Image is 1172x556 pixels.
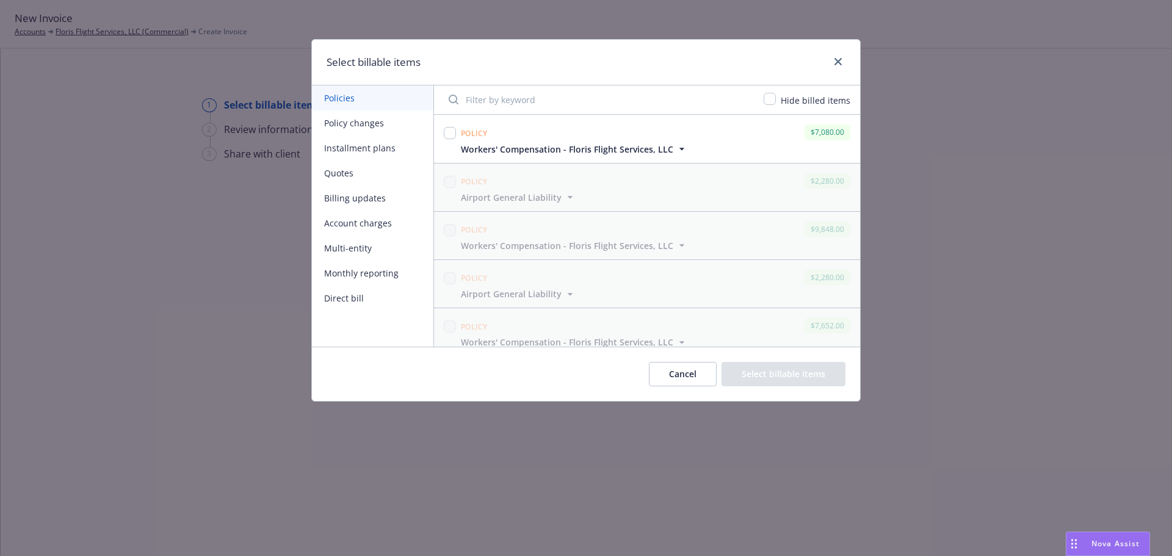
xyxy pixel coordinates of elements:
[461,143,673,156] span: Workers' Compensation - Floris Flight Services, LLC
[312,286,433,311] button: Direct bill
[461,143,688,156] button: Workers' Compensation - Floris Flight Services, LLC
[327,54,421,70] h1: Select billable items
[781,95,850,106] span: Hide billed items
[312,110,433,135] button: Policy changes
[434,308,860,356] span: Policy$7,652.00Workers' Compensation - Floris Flight Services, LLC
[649,362,717,386] button: Cancel
[312,135,433,161] button: Installment plans
[461,322,488,332] span: Policy
[805,125,850,140] div: $7,080.00
[1066,532,1150,556] button: Nova Assist
[805,222,850,237] div: $9,848.00
[461,336,673,348] span: Workers' Compensation - Floris Flight Services, LLC
[805,270,850,285] div: $2,280.00
[461,225,488,235] span: Policy
[312,211,433,236] button: Account charges
[461,287,562,300] span: Airport General Liability
[461,128,488,139] span: Policy
[461,191,562,204] span: Airport General Liability
[831,54,845,69] a: close
[1066,532,1082,555] div: Drag to move
[461,239,673,252] span: Workers' Compensation - Floris Flight Services, LLC
[461,176,488,187] span: Policy
[434,260,860,308] span: Policy$2,280.00Airport General Liability
[805,173,850,189] div: $2,280.00
[441,87,756,112] input: Filter by keyword
[434,212,860,259] span: Policy$9,848.00Workers' Compensation - Floris Flight Services, LLC
[461,336,688,348] button: Workers' Compensation - Floris Flight Services, LLC
[312,85,433,110] button: Policies
[461,239,688,252] button: Workers' Compensation - Floris Flight Services, LLC
[312,236,433,261] button: Multi-entity
[312,161,433,186] button: Quotes
[805,318,850,333] div: $7,652.00
[461,273,488,283] span: Policy
[312,261,433,286] button: Monthly reporting
[434,164,860,211] span: Policy$2,280.00Airport General Liability
[461,287,576,300] button: Airport General Liability
[312,186,433,211] button: Billing updates
[1091,538,1140,549] span: Nova Assist
[461,191,576,204] button: Airport General Liability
